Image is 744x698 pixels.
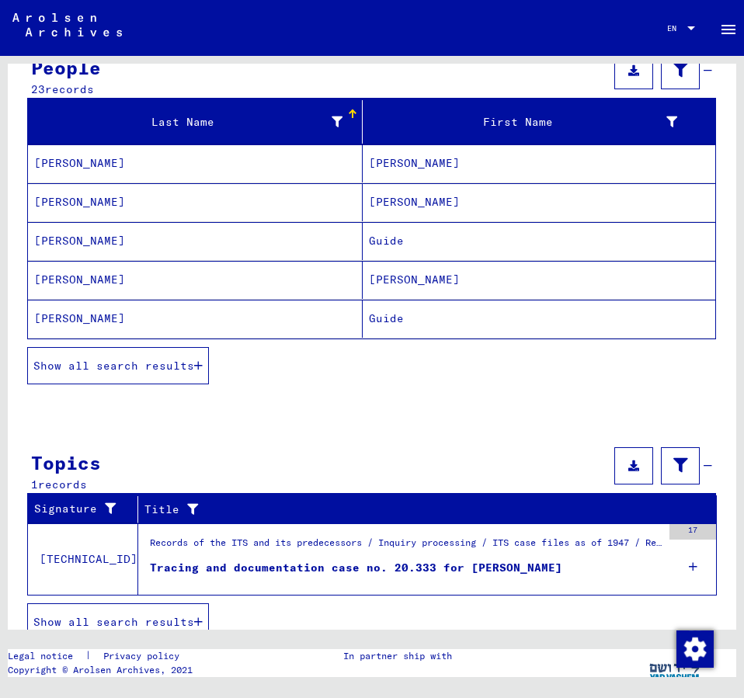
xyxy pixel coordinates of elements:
[28,523,138,595] td: [TECHNICAL_ID]
[27,603,209,641] button: Show all search results
[38,477,87,491] span: records
[343,649,452,663] p: In partner ship with
[27,347,209,384] button: Show all search results
[34,109,362,134] div: Last Name
[34,114,342,130] div: Last Name
[31,54,101,82] div: People
[28,222,363,260] mat-cell: [PERSON_NAME]
[646,649,704,688] img: yv_logo.png
[363,100,715,144] mat-header-cell: First Name
[676,630,713,667] div: Change consent
[45,82,94,96] span: records
[31,477,38,491] span: 1
[667,24,684,33] span: EN
[34,501,126,517] div: Signature
[144,502,686,518] div: Title
[91,649,198,663] a: Privacy policy
[150,536,662,557] div: Records of the ITS and its predecessors / Inquiry processing / ITS case files as of 1947 / Reposi...
[363,183,715,221] mat-cell: [PERSON_NAME]
[33,615,194,629] span: Show all search results
[28,300,363,338] mat-cell: [PERSON_NAME]
[8,649,198,663] div: |
[719,20,738,39] mat-icon: Side nav toggle icon
[34,497,141,522] div: Signature
[363,222,715,260] mat-cell: Guide
[31,82,45,96] span: 23
[28,261,363,299] mat-cell: [PERSON_NAME]
[669,524,716,540] div: 17
[363,144,715,182] mat-cell: [PERSON_NAME]
[31,449,101,477] div: Topics
[676,630,714,668] img: Change consent
[8,663,198,677] p: Copyright © Arolsen Archives, 2021
[8,649,85,663] a: Legal notice
[12,13,122,36] img: Arolsen_neg.svg
[28,183,363,221] mat-cell: [PERSON_NAME]
[363,300,715,338] mat-cell: Guide
[369,109,697,134] div: First Name
[150,560,562,576] div: Tracing and documentation case no. 20.333 for [PERSON_NAME]
[369,114,677,130] div: First Name
[28,144,363,182] mat-cell: [PERSON_NAME]
[33,359,194,373] span: Show all search results
[28,100,363,144] mat-header-cell: Last Name
[144,497,701,522] div: Title
[363,261,715,299] mat-cell: [PERSON_NAME]
[713,12,744,43] button: Toggle sidenav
